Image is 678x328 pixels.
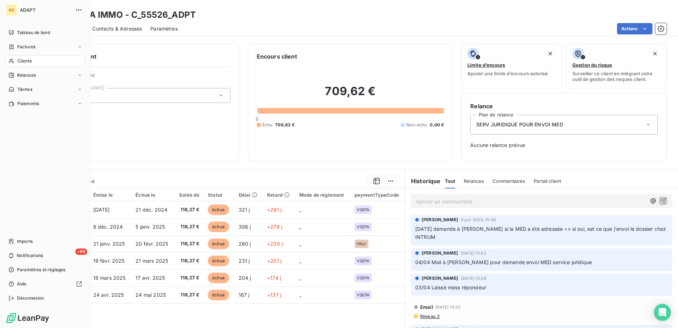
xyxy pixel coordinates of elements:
[239,224,251,230] span: 306 j
[239,292,250,298] span: 167 j
[461,276,486,280] span: [DATE] 13:36
[239,241,251,247] span: 260 j
[208,222,229,232] span: échue
[467,71,548,76] span: Ajouter une limite d’encours autorisé
[267,275,281,281] span: +174 j
[299,292,301,298] span: _
[461,43,562,89] button: Limite d’encoursAjouter une limite d’encours autorisé
[415,259,592,265] span: 04/04 Mail à [PERSON_NAME] pour demande envoi MED service juridique
[299,224,301,230] span: _
[405,177,441,185] h6: Historique
[572,71,661,82] span: Surveiller ce client en intégrant votre outil de gestion des risques client.
[93,192,127,198] div: Émise le
[470,102,658,110] h6: Relance
[17,86,32,93] span: Tâches
[572,62,612,68] span: Gestion du risque
[256,116,259,122] span: 0
[135,241,168,247] span: 20 févr. 2025
[299,192,346,198] div: Mode de réglement
[476,121,563,128] span: SERV JURIDIQUE POUR ENVOI MED
[415,284,486,290] span: 03/04 Laissé mess répondeur
[93,241,125,247] span: 21 janv. 2025
[135,192,169,198] div: Échue le
[208,273,229,283] span: échue
[20,7,71,13] span: ADAPT
[355,192,401,198] div: paymentTypeCode
[357,208,370,212] span: VSEPA
[357,276,370,280] span: VSEPA
[430,122,444,128] span: 0,00 €
[654,304,671,321] div: Open Intercom Messenger
[419,313,440,319] span: Niveau 2
[208,192,230,198] div: Statut
[299,275,301,281] span: _
[150,25,178,32] span: Paramètres
[420,304,433,310] span: Email
[257,52,297,61] h6: Encours client
[267,192,291,198] div: Retard
[467,62,505,68] span: Limite d’encours
[357,293,370,297] span: VSEPA
[208,239,229,249] span: échue
[208,204,229,215] span: échue
[178,206,199,213] span: 118,27 €
[267,207,282,213] span: +291 j
[299,258,301,264] span: _
[6,312,50,324] img: Logo LeanPay
[135,207,167,213] span: 21 déc. 2024
[239,275,251,281] span: 204 j
[239,207,250,213] span: 321 j
[178,223,199,230] span: 118,27 €
[17,267,65,273] span: Paramètres et réglages
[299,207,301,213] span: _
[357,259,370,263] span: VSEPA
[93,258,125,264] span: 19 févr. 2025
[75,248,87,255] span: +99
[178,192,199,198] div: Solde dû
[17,281,27,287] span: Aide
[267,292,281,298] span: +137 j
[93,207,110,213] span: [DATE]
[406,122,427,128] span: Non-échu
[464,178,484,184] span: Relances
[357,242,367,246] span: PRLV
[178,257,199,264] span: 118,27 €
[275,122,295,128] span: 709,62 €
[470,142,658,149] span: Aucune relance prévue
[239,192,259,198] div: Délai
[239,258,250,264] span: 231 j
[178,240,199,247] span: 118,27 €
[422,250,458,256] span: [PERSON_NAME]
[178,291,199,299] span: 118,27 €
[208,256,229,266] span: échue
[257,84,444,105] h2: 709,62 €
[534,178,561,184] span: Portail client
[135,275,165,281] span: 17 avr. 2025
[422,275,458,281] span: [PERSON_NAME]
[435,305,461,309] span: [DATE] 13:33
[17,252,43,259] span: Notifications
[92,25,142,32] span: Contacts & Adresses
[135,292,166,298] span: 24 mai 2025
[62,9,196,21] h3: MELIKA IMMO - C_55526_ADPT
[135,258,168,264] span: 21 mars 2025
[461,251,486,255] span: [DATE] 13:53
[262,122,273,128] span: Échu
[357,225,370,229] span: VSEPA
[17,29,50,36] span: Tableau de bord
[461,218,496,222] span: 8 juil. 2025, 15:38
[17,238,33,245] span: Imports
[493,178,525,184] span: Commentaires
[17,58,32,64] span: Clients
[422,217,458,223] span: [PERSON_NAME]
[299,241,301,247] span: _
[267,258,282,264] span: +201 j
[617,23,652,34] button: Actions
[17,295,44,301] span: Déconnexion
[178,274,199,281] span: 118,27 €
[208,290,229,300] span: échue
[445,178,456,184] span: Tout
[17,72,36,78] span: Relances
[267,224,282,230] span: +276 j
[93,292,124,298] span: 24 avr. 2025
